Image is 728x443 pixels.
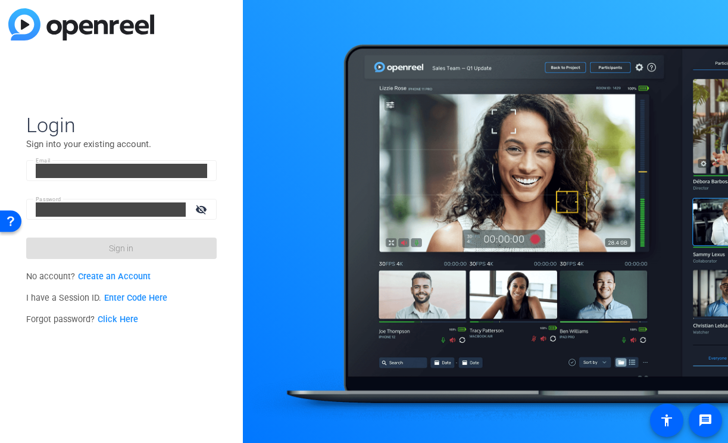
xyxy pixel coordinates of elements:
[188,201,217,218] mat-icon: visibility_off
[26,293,167,303] span: I have a Session ID.
[104,293,167,303] a: Enter Code Here
[26,314,138,325] span: Forgot password?
[36,164,207,178] input: Enter Email Address
[78,272,151,282] a: Create an Account
[36,196,61,202] mat-label: Password
[36,157,51,164] mat-label: Email
[26,272,151,282] span: No account?
[98,314,138,325] a: Click Here
[698,413,713,428] mat-icon: message
[26,138,217,151] p: Sign into your existing account.
[660,413,674,428] mat-icon: accessibility
[26,113,217,138] span: Login
[8,8,154,40] img: blue-gradient.svg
